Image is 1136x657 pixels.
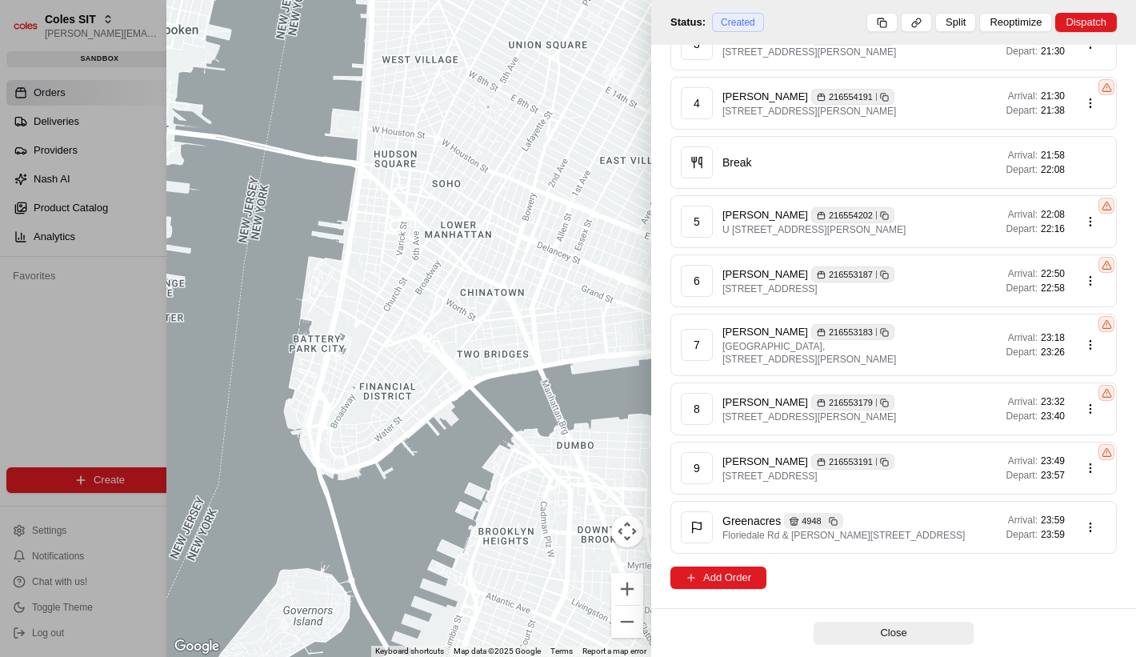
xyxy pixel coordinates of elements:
[722,529,965,542] span: Floriedale Rd & [PERSON_NAME][STREET_ADDRESS]
[1008,331,1038,344] span: Arrival:
[1008,267,1038,280] span: Arrival:
[1041,331,1065,344] span: 23:18
[42,103,264,120] input: Clear
[1008,514,1038,527] span: Arrival:
[133,248,138,261] span: •
[16,359,29,372] div: 📗
[142,291,174,304] span: [DATE]
[1041,104,1065,117] span: 21:38
[722,208,808,222] span: [PERSON_NAME]
[16,276,42,302] img: Lucas Ferreira
[1041,45,1065,58] span: 21:30
[1006,346,1038,359] span: Depart:
[722,90,808,104] span: [PERSON_NAME]
[722,154,752,170] span: Break
[681,452,713,484] div: 9
[1008,90,1038,102] span: Arrival:
[72,153,262,169] div: Start new chat
[1041,346,1065,359] span: 23:26
[784,513,842,529] div: 4948
[722,340,994,366] span: [GEOGRAPHIC_DATA], [STREET_ADDRESS][PERSON_NAME]
[712,13,764,32] div: Created
[170,636,223,657] img: Google
[1041,267,1065,280] span: 22:50
[1006,282,1038,294] span: Depart:
[375,646,444,657] button: Keyboard shortcuts
[50,248,130,261] span: [PERSON_NAME]
[722,513,781,529] span: Greenacres
[811,395,894,411] div: 216553179
[1006,469,1038,482] span: Depart:
[1041,395,1065,408] span: 23:32
[72,169,220,182] div: We're available if you need us!
[1041,208,1065,221] span: 22:08
[670,13,769,32] div: Status:
[611,573,643,605] button: Zoom in
[159,397,194,409] span: Pylon
[1041,410,1065,423] span: 23:40
[151,358,257,374] span: API Documentation
[16,153,45,182] img: 1736555255976-a54dd68f-1ca7-489b-9aae-adbdc363a1c4
[722,455,808,469] span: [PERSON_NAME]
[16,16,48,48] img: Nash
[681,265,713,297] div: 6
[811,454,894,470] div: 216553191
[142,248,174,261] span: [DATE]
[1008,208,1038,221] span: Arrival:
[722,470,894,483] span: [STREET_ADDRESS]
[34,153,62,182] img: 4988371391238_9404d814bf3eb2409008_72.png
[113,396,194,409] a: Powered byPylon
[722,282,894,295] span: [STREET_ADDRESS]
[722,105,896,118] span: [STREET_ADDRESS][PERSON_NAME]
[1041,514,1065,527] span: 23:59
[1041,163,1065,176] span: 22:08
[135,359,148,372] div: 💻
[170,636,223,657] a: Open this area in Google Maps (opens a new window)
[1006,528,1038,541] span: Depart:
[272,158,291,177] button: Start new chat
[1041,528,1065,541] span: 23:59
[248,205,291,224] button: See all
[1055,13,1117,32] button: Dispatch
[10,351,129,380] a: 📗Knowledge Base
[722,395,808,410] span: [PERSON_NAME]
[1041,455,1065,467] span: 23:49
[722,411,896,423] span: [STREET_ADDRESS][PERSON_NAME]
[16,64,291,90] p: Welcome 👋
[811,266,894,282] div: 216553187
[811,207,894,223] div: 216554202
[16,233,42,258] img: Mariam Aslam
[722,325,808,339] span: [PERSON_NAME]
[1041,222,1065,235] span: 22:16
[611,606,643,638] button: Zoom out
[1006,410,1038,423] span: Depart:
[454,647,541,655] span: Map data ©2025 Google
[1006,45,1038,58] span: Depart:
[681,206,713,238] div: 5
[50,291,130,304] span: [PERSON_NAME]
[814,622,974,644] button: Close
[129,351,263,380] a: 💻API Documentation
[681,329,713,361] div: 7
[681,393,713,425] div: 8
[722,46,896,58] span: [STREET_ADDRESS][PERSON_NAME]
[722,267,808,282] span: [PERSON_NAME]
[722,223,906,236] span: U [STREET_ADDRESS][PERSON_NAME]
[979,13,1052,32] button: Reoptimize
[811,89,894,105] div: 216554191
[582,647,646,655] a: Report a map error
[32,358,122,374] span: Knowledge Base
[1008,149,1038,162] span: Arrival:
[1041,90,1065,102] span: 21:30
[1006,163,1038,176] span: Depart:
[133,291,138,304] span: •
[811,324,894,340] div: 216553183
[670,567,766,589] button: Add Order
[611,515,643,547] button: Map camera controls
[681,87,713,119] div: 4
[1041,149,1065,162] span: 21:58
[1006,104,1038,117] span: Depart:
[1008,455,1038,467] span: Arrival:
[32,249,45,262] img: 1736555255976-a54dd68f-1ca7-489b-9aae-adbdc363a1c4
[16,208,107,221] div: Past conversations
